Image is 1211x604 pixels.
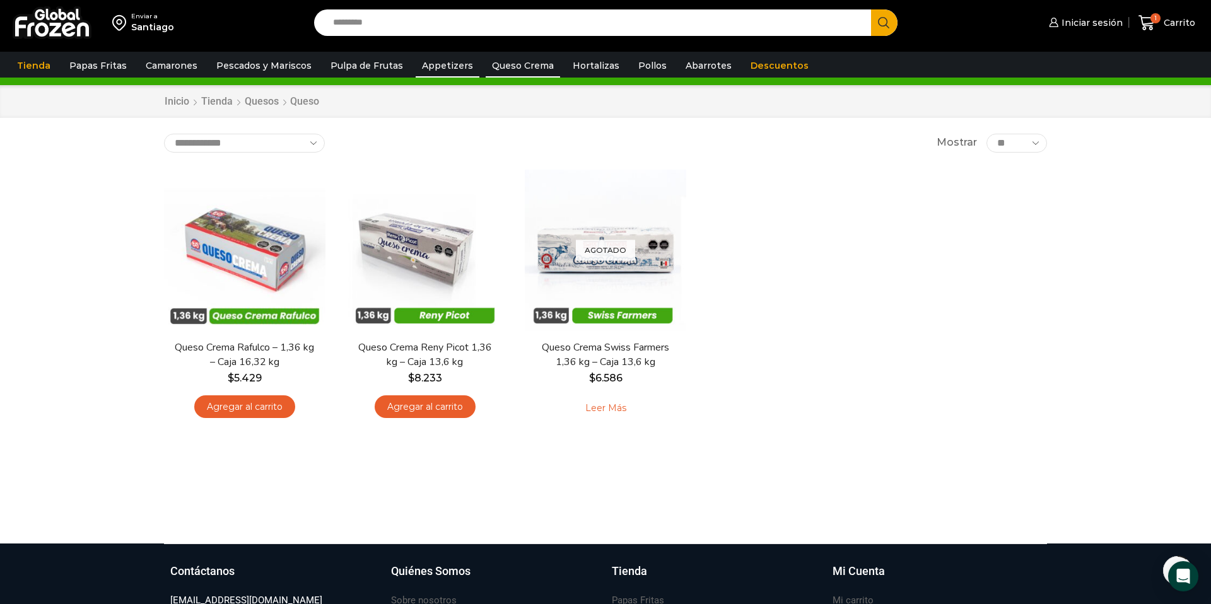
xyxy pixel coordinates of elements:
bdi: 5.429 [228,372,262,384]
a: Mi Cuenta [833,563,1041,592]
div: Enviar a [131,12,174,21]
a: 1 Carrito [1135,8,1198,38]
h3: Contáctanos [170,563,235,579]
bdi: 8.233 [408,372,442,384]
a: Appetizers [416,54,479,78]
a: Pulpa de Frutas [324,54,409,78]
bdi: 6.586 [589,372,623,384]
a: Agregar al carrito: “Queso Crema Reny Picot 1,36 kg - Caja 13,6 kg” [375,395,476,419]
button: Search button [871,9,898,36]
a: Quiénes Somos [391,563,599,592]
a: Abarrotes [679,54,738,78]
h3: Tienda [612,563,647,579]
span: Mostrar [937,136,977,150]
img: address-field-icon.svg [112,12,131,33]
a: Agregar al carrito: “Queso Crema Rafulco - 1,36 kg - Caja 16,32 kg” [194,395,295,419]
a: Pescados y Mariscos [210,54,318,78]
a: Papas Fritas [63,54,133,78]
span: $ [408,372,414,384]
a: Queso Crema Swiss Farmers 1,36 kg – Caja 13,6 kg [533,340,678,369]
div: Open Intercom Messenger [1168,561,1198,591]
a: Queso Crema Reny Picot 1,36 kg – Caja 13,6 kg [353,340,498,369]
a: Pollos [632,54,673,78]
h3: Mi Cuenta [833,563,885,579]
nav: Breadcrumb [164,95,319,109]
h1: Queso [290,95,319,107]
span: Iniciar sesión [1058,16,1123,29]
a: Tienda [201,95,233,109]
a: Hortalizas [566,54,626,78]
span: Carrito [1161,16,1195,29]
span: $ [228,372,234,384]
a: Queso Crema [486,54,560,78]
a: Camarones [139,54,204,78]
a: Inicio [164,95,190,109]
span: $ [589,372,595,384]
a: Descuentos [744,54,815,78]
a: Tienda [11,54,57,78]
p: Agotado [576,240,635,260]
a: Quesos [244,95,279,109]
h3: Quiénes Somos [391,563,471,579]
a: Tienda [612,563,820,592]
span: 1 [1150,13,1161,23]
select: Pedido de la tienda [164,134,325,153]
a: Queso Crema Rafulco – 1,36 kg – Caja 16,32 kg [172,340,317,369]
a: Contáctanos [170,563,378,592]
a: Leé más sobre “Queso Crema Swiss Farmers 1,36 kg - Caja 13,6 kg” [566,395,646,422]
div: Santiago [131,21,174,33]
a: Iniciar sesión [1046,10,1123,35]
